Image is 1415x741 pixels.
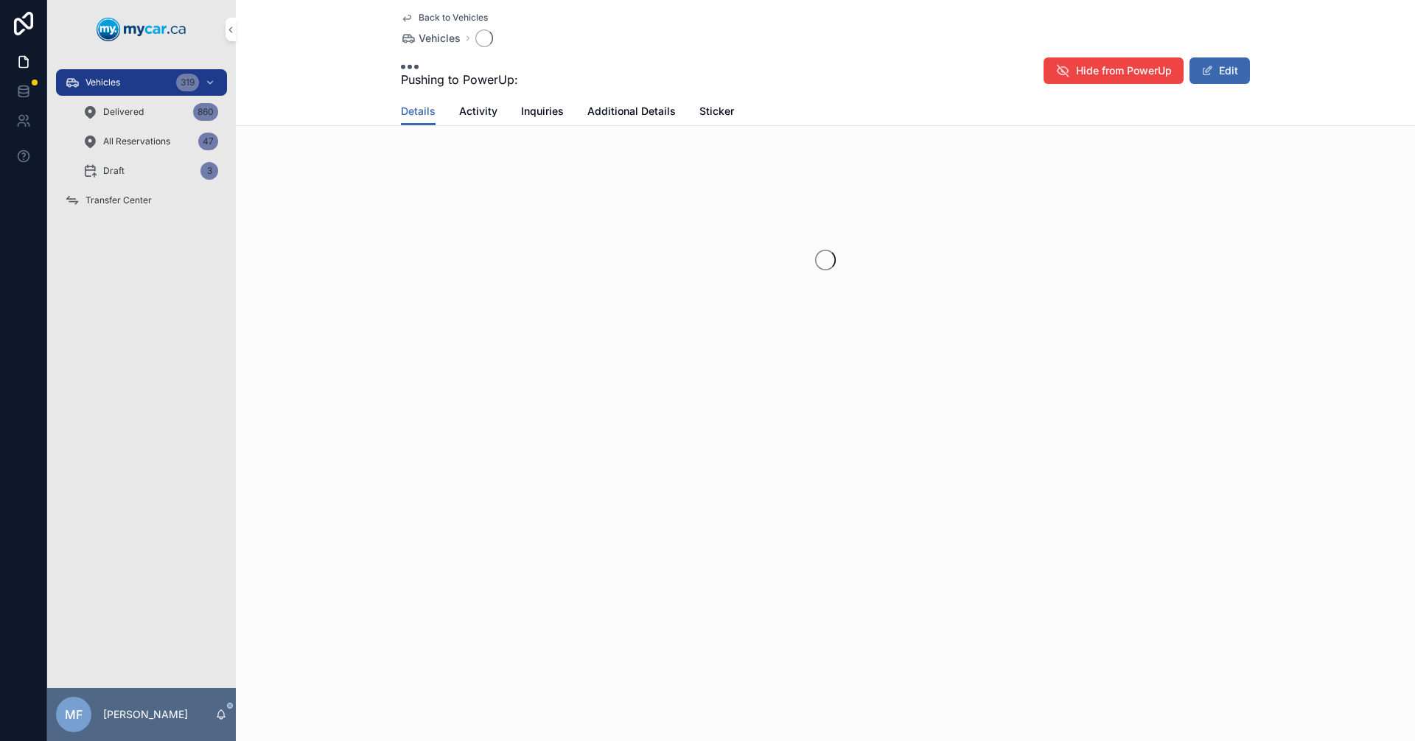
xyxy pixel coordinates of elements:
button: Edit [1189,57,1250,84]
div: 3 [200,162,218,180]
a: Inquiries [521,98,564,127]
button: Hide from PowerUp [1044,57,1184,84]
span: Back to Vehicles [419,12,488,24]
span: Vehicles [85,77,120,88]
a: Delivered860 [74,99,227,125]
span: Transfer Center [85,194,152,206]
a: Draft3 [74,158,227,184]
a: Vehicles [401,31,461,46]
div: 319 [176,74,199,91]
span: Details [401,104,436,119]
span: Pushing to PowerUp: [401,71,518,88]
span: Activity [459,104,497,119]
a: Transfer Center [56,187,227,214]
a: Details [401,98,436,126]
a: Back to Vehicles [401,12,488,24]
span: Draft [103,165,125,177]
span: All Reservations [103,136,170,147]
div: 860 [193,103,218,121]
span: Inquiries [521,104,564,119]
span: Sticker [699,104,734,119]
div: scrollable content [47,59,236,233]
p: [PERSON_NAME] [103,707,188,722]
a: Vehicles319 [56,69,227,96]
span: Vehicles [419,31,461,46]
span: Hide from PowerUp [1076,63,1172,78]
img: App logo [97,18,186,41]
a: Additional Details [587,98,676,127]
span: MF [65,706,83,723]
a: All Reservations47 [74,128,227,155]
a: Activity [459,98,497,127]
a: Sticker [699,98,734,127]
div: 47 [198,133,218,150]
span: Additional Details [587,104,676,119]
span: Delivered [103,106,144,118]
